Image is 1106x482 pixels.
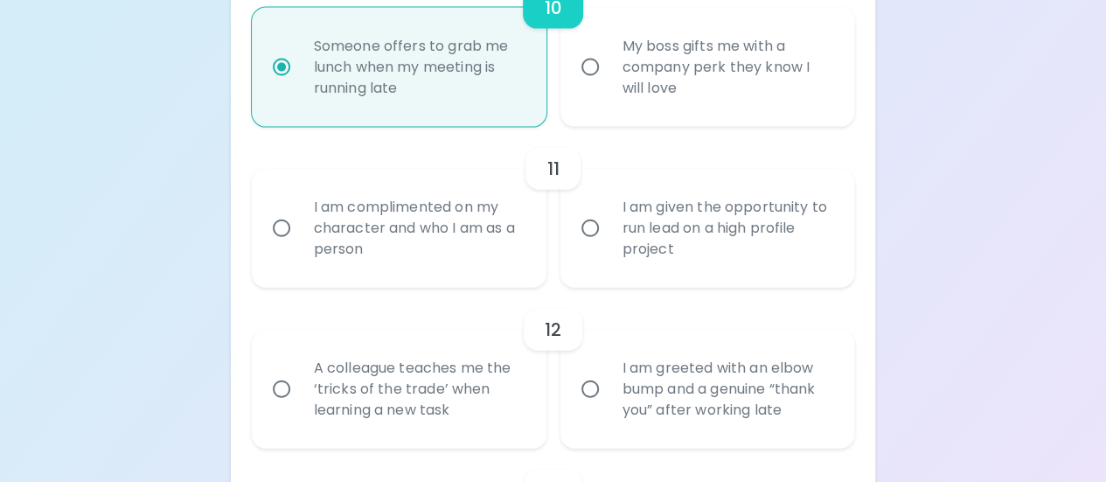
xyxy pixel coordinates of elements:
[609,15,845,120] div: My boss gifts me with a company perk they know I will love
[252,127,855,288] div: choice-group-check
[609,176,845,281] div: I am given the opportunity to run lead on a high profile project
[252,288,855,449] div: choice-group-check
[300,176,537,281] div: I am complimented on my character and who I am as a person
[545,316,561,344] h6: 12
[300,15,537,120] div: Someone offers to grab me lunch when my meeting is running late
[546,155,559,183] h6: 11
[609,337,845,442] div: I am greeted with an elbow bump and a genuine “thank you” after working late
[300,337,537,442] div: A colleague teaches me the ‘tricks of the trade’ when learning a new task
